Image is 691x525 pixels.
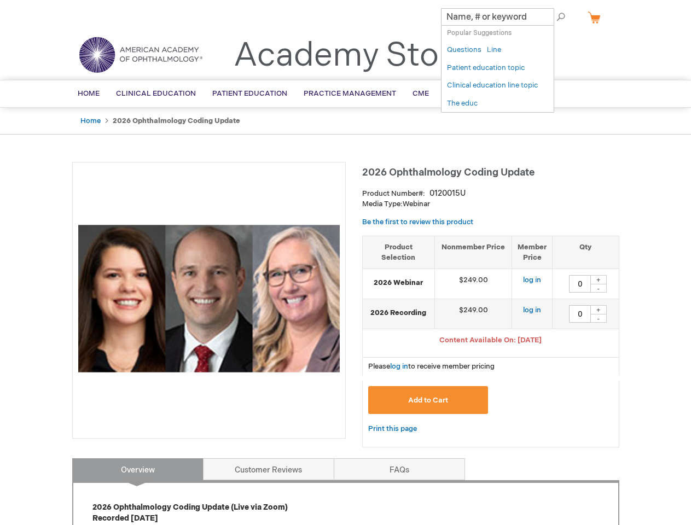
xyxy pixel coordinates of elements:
a: Academy Store [234,36,469,75]
a: Print this page [368,422,417,436]
a: Line [487,45,501,55]
div: 0120015U [429,188,466,199]
div: + [590,275,607,284]
button: Add to Cart [368,386,489,414]
img: 2026 Ophthalmology Coding Update [78,168,340,429]
div: - [590,314,607,323]
th: Member Price [512,236,553,269]
strong: 2026 Ophthalmology Coding Update [113,116,240,125]
a: Home [80,116,101,125]
a: log in [523,276,541,284]
input: Qty [569,305,591,323]
span: Home [78,89,100,98]
a: Patient education topic [447,63,525,73]
input: Name, # or keyword [441,8,554,26]
a: FAQs [334,458,465,480]
span: Please to receive member pricing [368,362,495,371]
td: $249.00 [435,269,512,299]
a: log in [523,306,541,314]
a: Overview [72,458,204,480]
span: Clinical Education [116,89,196,98]
div: - [590,284,607,293]
p: Webinar [362,199,619,209]
th: Nonmember Price [435,236,512,269]
input: Qty [569,275,591,293]
a: The educ [447,98,478,109]
a: Clinical education line topic [447,80,538,91]
span: Search [529,5,570,27]
a: Customer Reviews [203,458,334,480]
span: Content Available On: [DATE] [439,336,542,345]
span: Practice Management [304,89,396,98]
td: $249.00 [435,299,512,329]
strong: 2026 Webinar [368,278,429,288]
span: Popular Suggestions [447,29,512,37]
th: Product Selection [363,236,435,269]
a: Questions [447,45,481,55]
span: Patient Education [212,89,287,98]
div: + [590,305,607,314]
strong: Product Number [362,189,425,198]
strong: 2026 Recording [368,308,429,318]
th: Qty [553,236,619,269]
span: 2026 Ophthalmology Coding Update [362,167,535,178]
a: Be the first to review this product [362,218,473,226]
span: Add to Cart [408,396,448,405]
a: log in [390,362,408,371]
span: CME [413,89,429,98]
strong: Media Type: [362,200,403,208]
